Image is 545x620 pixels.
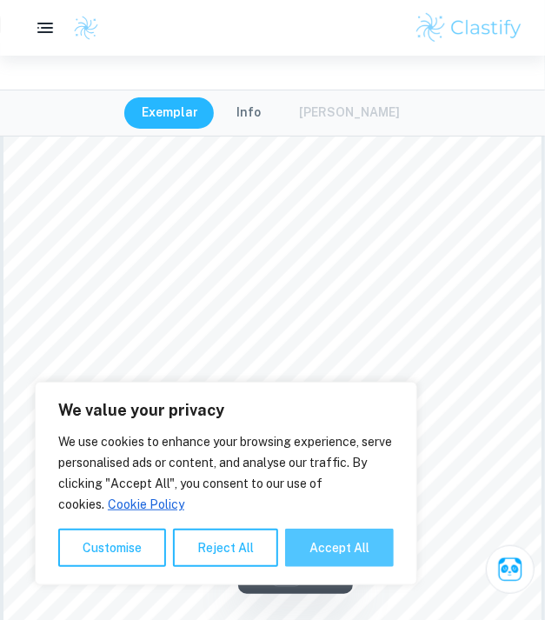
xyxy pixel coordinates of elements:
[58,400,394,421] p: We value your privacy
[107,497,185,512] a: Cookie Policy
[63,15,99,41] a: Clastify logo
[219,97,278,129] button: Info
[35,382,417,585] div: We value your privacy
[124,97,216,129] button: Exemplar
[73,15,99,41] img: Clastify logo
[414,10,524,45] img: Clastify logo
[285,529,394,567] button: Accept All
[486,545,535,594] button: Ask Clai
[173,529,278,567] button: Reject All
[58,529,166,567] button: Customise
[58,431,394,515] p: We use cookies to enhance your browsing experience, serve personalised ads or content, and analys...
